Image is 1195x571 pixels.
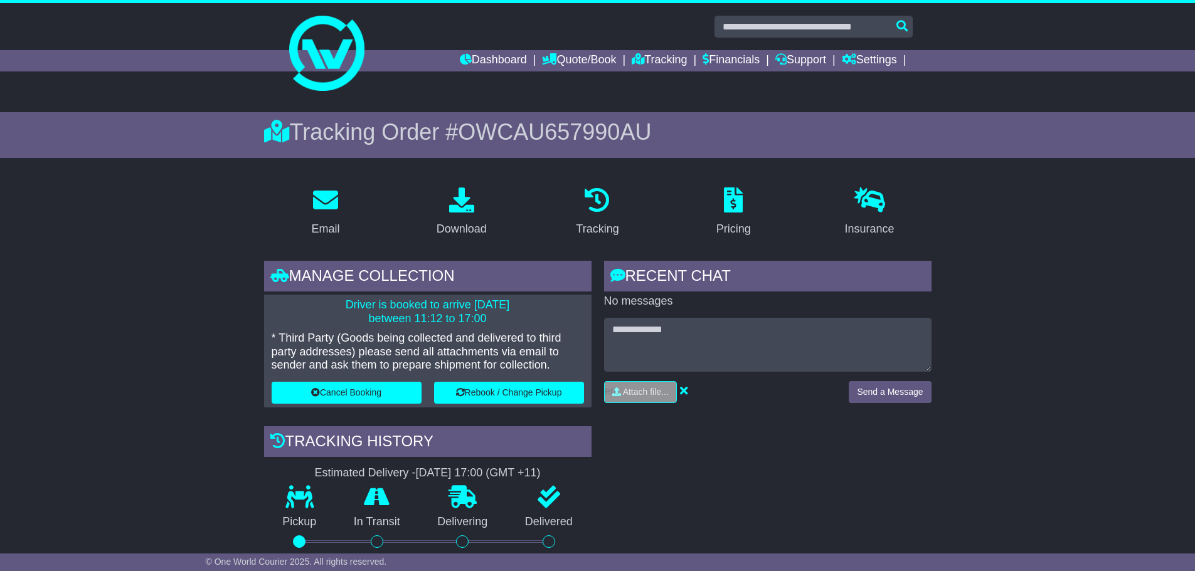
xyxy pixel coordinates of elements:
[434,382,584,404] button: Rebook / Change Pickup
[576,221,619,238] div: Tracking
[416,466,541,480] div: [DATE] 17:00 (GMT +11)
[437,221,487,238] div: Download
[568,183,627,242] a: Tracking
[849,381,931,403] button: Send a Message
[428,183,495,242] a: Download
[206,557,387,567] span: © One World Courier 2025. All rights reserved.
[460,50,527,71] a: Dashboard
[264,515,336,529] p: Pickup
[458,119,651,145] span: OWCAU657990AU
[845,221,895,238] div: Insurance
[604,261,932,295] div: RECENT CHAT
[708,183,759,242] a: Pricing
[716,221,751,238] div: Pricing
[419,515,507,529] p: Delivering
[604,295,932,308] p: No messages
[632,50,687,71] a: Tracking
[542,50,616,71] a: Quote/Book
[335,515,419,529] p: In Transit
[264,426,592,460] div: Tracking history
[775,50,826,71] a: Support
[303,183,348,242] a: Email
[837,183,903,242] a: Insurance
[264,261,592,295] div: Manage collection
[264,466,592,480] div: Estimated Delivery -
[264,118,932,145] div: Tracking Order #
[703,50,760,71] a: Financials
[272,332,584,372] p: * Third Party (Goods being collected and delivered to third party addresses) please send all atta...
[506,515,592,529] p: Delivered
[272,298,584,325] p: Driver is booked to arrive [DATE] between 11:12 to 17:00
[272,382,422,404] button: Cancel Booking
[311,221,339,238] div: Email
[842,50,897,71] a: Settings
